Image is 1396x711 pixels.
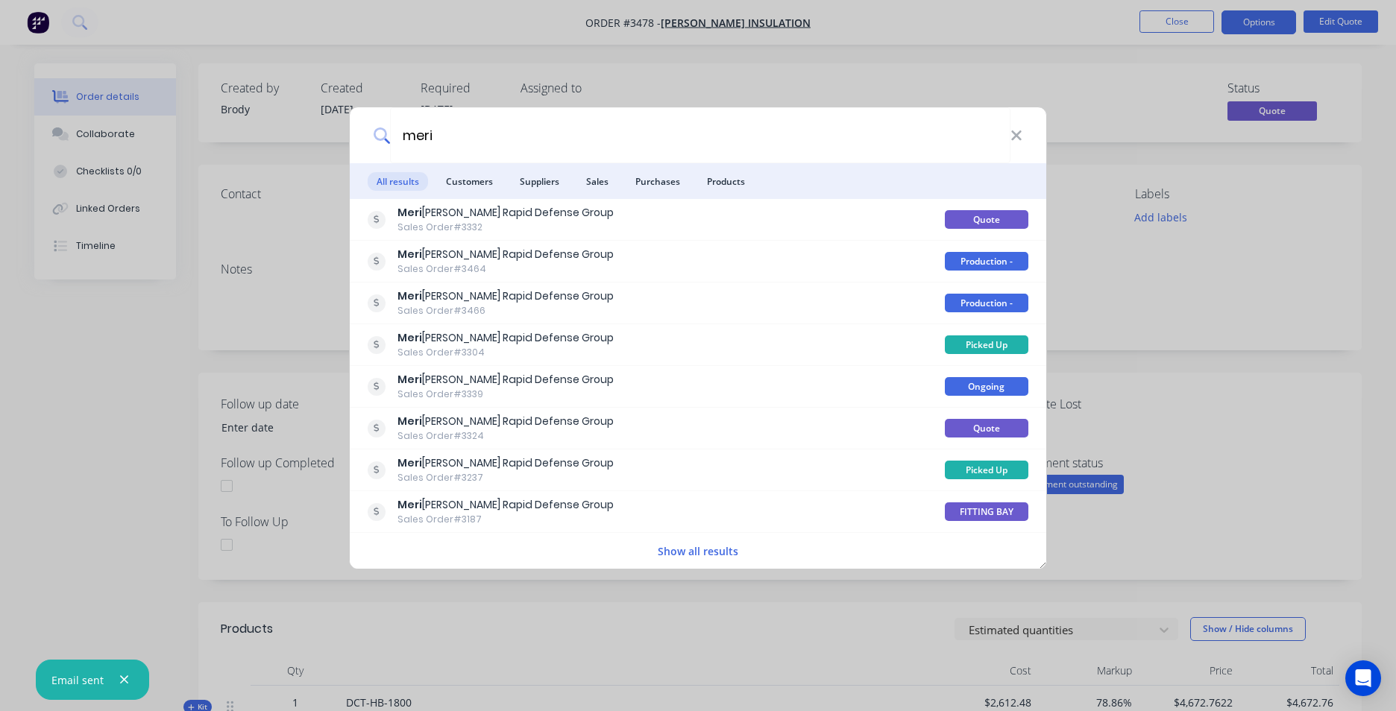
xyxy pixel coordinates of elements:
[397,372,422,387] b: Meri
[397,330,614,346] div: [PERSON_NAME] Rapid Defense Group
[945,502,1028,521] div: FITTING BAY
[397,205,614,221] div: [PERSON_NAME] Rapid Defense Group
[397,429,614,443] div: Sales Order #3324
[945,252,1028,271] div: Production - [PERSON_NAME]
[945,461,1028,479] div: Picked Up
[698,172,754,191] span: Products
[397,455,422,470] b: Meri
[397,262,614,276] div: Sales Order #3464
[945,210,1028,229] div: Quote
[390,107,1010,163] input: Start typing a customer or supplier name to create a new order...
[397,221,614,234] div: Sales Order #3332
[397,288,614,304] div: [PERSON_NAME] Rapid Defense Group
[397,288,422,303] b: Meri
[437,172,502,191] span: Customers
[397,205,422,220] b: Meri
[397,497,422,512] b: Meri
[397,414,422,429] b: Meri
[51,672,104,688] div: Email sent
[511,172,568,191] span: Suppliers
[397,346,614,359] div: Sales Order #3304
[1345,660,1381,696] div: Open Intercom Messenger
[397,455,614,471] div: [PERSON_NAME] Rapid Defense Group
[397,372,614,388] div: [PERSON_NAME] Rapid Defense Group
[397,471,614,484] div: Sales Order #3237
[945,294,1028,312] div: Production - [PERSON_NAME]
[577,172,617,191] span: Sales
[945,335,1028,354] div: Picked Up
[397,330,422,345] b: Meri
[626,172,689,191] span: Purchases
[397,247,614,262] div: [PERSON_NAME] Rapid Defense Group
[397,513,614,526] div: Sales Order #3187
[945,419,1028,437] div: Quote
[397,388,614,401] div: Sales Order #3339
[397,247,422,262] b: Meri
[653,543,743,560] button: Show all results
[397,414,614,429] div: [PERSON_NAME] Rapid Defense Group
[397,304,614,317] div: Sales Order #3466
[368,172,428,191] span: All results
[397,497,614,513] div: [PERSON_NAME] Rapid Defense Group
[945,377,1028,396] div: Ongoing Contracts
